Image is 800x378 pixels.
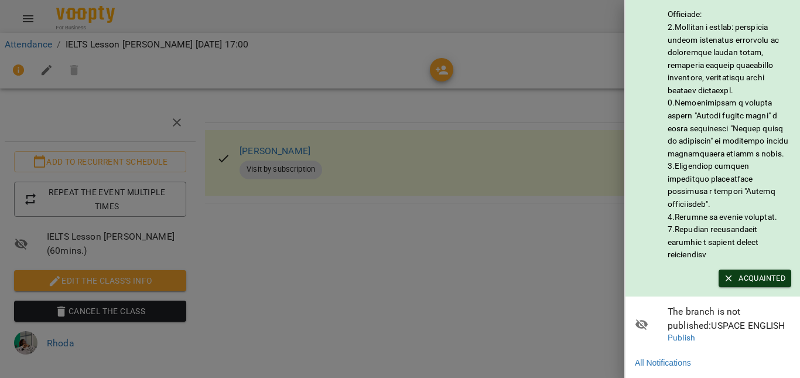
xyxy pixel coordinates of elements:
[668,305,791,332] span: The branch is not published : USPACE ENGLISH
[635,357,691,369] a: All Notifications
[719,270,791,287] button: Acquainted
[724,272,785,285] span: Acquainted
[668,333,695,342] a: Publish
